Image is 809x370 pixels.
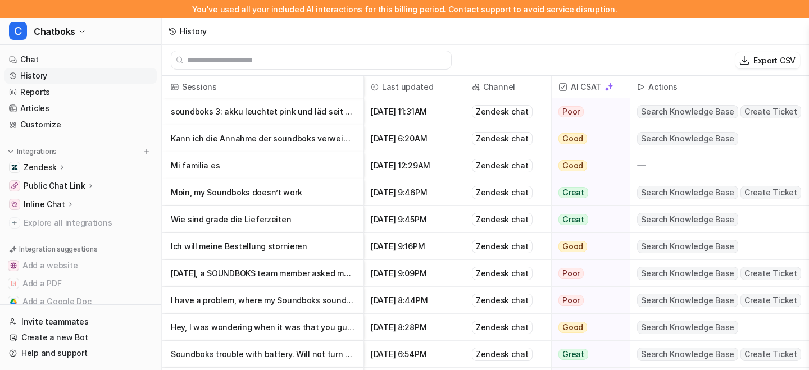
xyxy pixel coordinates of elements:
[552,341,623,368] button: Great
[552,206,623,233] button: Great
[143,148,151,156] img: menu_add.svg
[637,105,738,118] span: Search Knowledge Base
[9,217,20,229] img: explore all integrations
[11,182,18,189] img: Public Chat Link
[369,125,460,152] span: [DATE] 6:20AM
[7,148,15,156] img: expand menu
[552,125,623,152] button: Good
[472,159,533,172] div: Zendesk chat
[9,22,27,40] span: C
[558,187,588,198] span: Great
[369,152,460,179] span: [DATE] 12:29AM
[171,125,354,152] p: Kann ich die Annahme der soundboks verweigern und so einfach eine Rückgabe einleiten
[369,206,460,233] span: [DATE] 9:45PM
[472,240,533,253] div: Zendesk chat
[552,152,623,179] button: Good
[558,349,588,360] span: Great
[472,294,533,307] div: Zendesk chat
[472,105,533,118] div: Zendesk chat
[171,341,354,368] p: Soundboks trouble with battery. Will not turn on with battery attached.
[171,152,354,179] p: Mi familia es
[637,321,738,334] span: Search Knowledge Base
[4,52,157,67] a: Chat
[166,76,359,98] span: Sessions
[552,98,623,125] button: Poor
[4,84,157,100] a: Reports
[369,233,460,260] span: [DATE] 9:16PM
[369,76,460,98] span: Last updated
[740,267,801,280] span: Create Ticket
[369,314,460,341] span: [DATE] 8:28PM
[24,162,57,173] p: Zendesk
[472,267,533,280] div: Zendesk chat
[552,179,623,206] button: Great
[558,106,584,117] span: Poor
[472,321,533,334] div: Zendesk chat
[4,293,157,310] button: Add a Google DocAdd a Google Doc
[24,214,152,232] span: Explore all integrations
[4,117,157,133] a: Customize
[472,213,533,226] div: Zendesk chat
[171,314,354,341] p: Hey, I was wondering when it was that you guys had your yearly sale on soundboks?
[448,4,511,14] span: Contact support
[10,262,17,269] img: Add a website
[171,98,354,125] p: soundboks 3: akku leuchtet pink und läd seit dem auch nicht woran liegt es
[4,345,157,361] a: Help and support
[180,25,207,37] div: History
[648,76,678,98] h2: Actions
[4,68,157,84] a: History
[740,294,801,307] span: Create Ticket
[637,213,738,226] span: Search Knowledge Base
[171,260,354,287] p: [DATE], a SOUNDBOKS team member asked me to upload a video. The file was too big. Here is a googl...
[4,101,157,116] a: Articles
[4,257,157,275] button: Add a websiteAdd a website
[552,233,623,260] button: Good
[17,147,57,156] p: Integrations
[552,260,623,287] button: Poor
[171,233,354,260] p: Ich will meine Bestellung stornieren
[740,105,801,118] span: Create Ticket
[470,76,547,98] span: Channel
[637,267,738,280] span: Search Knowledge Base
[4,146,60,157] button: Integrations
[4,215,157,231] a: Explore all integrations
[558,133,587,144] span: Good
[4,275,157,293] button: Add a PDFAdd a PDF
[558,214,588,225] span: Great
[735,52,800,68] button: Export CSV
[556,76,625,98] span: AI CSAT
[552,287,623,314] button: Poor
[369,260,460,287] span: [DATE] 9:09PM
[552,314,623,341] button: Good
[4,330,157,345] a: Create a new Bot
[637,294,738,307] span: Search Knowledge Base
[558,268,584,279] span: Poor
[740,186,801,199] span: Create Ticket
[472,132,533,145] div: Zendesk chat
[753,54,796,66] p: Export CSV
[558,322,587,333] span: Good
[369,287,460,314] span: [DATE] 8:44PM
[11,164,18,171] img: Zendesk
[171,179,354,206] p: Moin, my Soundboks doesn’t work
[558,160,587,171] span: Good
[24,180,85,191] p: Public Chat Link
[472,348,533,361] div: Zendesk chat
[10,280,17,287] img: Add a PDF
[24,199,65,210] p: Inline Chat
[171,287,354,314] p: I have a problem, where my Soundboks sounds like it plays underwater?
[637,186,738,199] span: Search Knowledge Base
[558,295,584,306] span: Poor
[4,314,157,330] a: Invite teammates
[558,241,587,252] span: Good
[34,24,75,39] span: Chatboks
[369,341,460,368] span: [DATE] 6:54PM
[11,201,18,208] img: Inline Chat
[637,348,738,361] span: Search Knowledge Base
[637,240,738,253] span: Search Knowledge Base
[740,348,801,361] span: Create Ticket
[637,132,738,145] span: Search Knowledge Base
[10,298,17,305] img: Add a Google Doc
[369,98,460,125] span: [DATE] 11:31AM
